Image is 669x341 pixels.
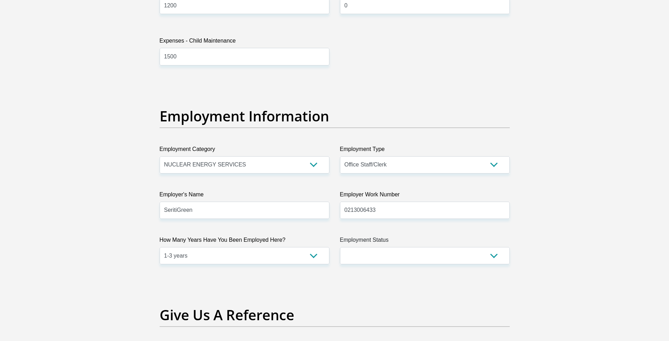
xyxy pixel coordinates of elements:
label: Employer's Name [160,190,329,202]
h2: Give Us A Reference [160,307,510,323]
label: Employment Type [340,145,510,156]
label: Expenses - Child Maintenance [160,37,329,48]
label: Employment Status [340,236,510,247]
h2: Employment Information [160,108,510,125]
input: Expenses - Child Maintenance [160,48,329,65]
label: Employer Work Number [340,190,510,202]
label: How Many Years Have You Been Employed Here? [160,236,329,247]
input: Employer Work Number [340,202,510,219]
label: Employment Category [160,145,329,156]
input: Employer's Name [160,202,329,219]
